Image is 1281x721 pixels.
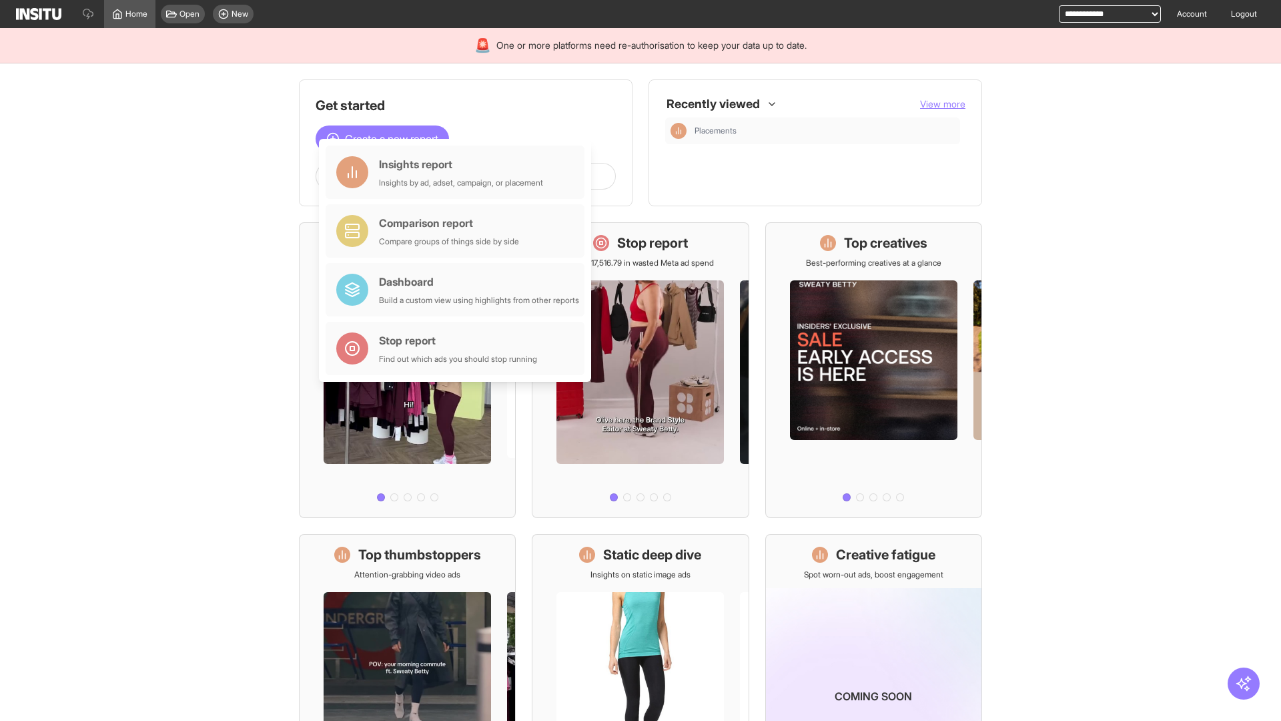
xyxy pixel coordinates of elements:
span: Home [125,9,147,19]
span: New [232,9,248,19]
div: Find out which ads you should stop running [379,354,537,365]
div: Build a custom view using highlights from other reports [379,295,579,306]
a: Top creativesBest-performing creatives at a glance [765,222,982,518]
div: Dashboard [379,274,579,290]
h1: Top creatives [844,234,927,252]
p: Save £17,516.79 in wasted Meta ad spend [567,258,714,268]
h1: Static deep dive [603,545,701,564]
img: Logo [16,8,61,20]
h1: Get started [316,96,616,115]
div: Insights by ad, adset, campaign, or placement [379,178,543,188]
a: Stop reportSave £17,516.79 in wasted Meta ad spend [532,222,749,518]
span: One or more platforms need re-authorisation to keep your data up to date. [496,39,807,52]
div: Stop report [379,332,537,348]
p: Best-performing creatives at a glance [806,258,941,268]
span: Open [179,9,199,19]
div: Insights report [379,156,543,172]
div: Comparison report [379,215,519,231]
h1: Top thumbstoppers [358,545,481,564]
span: Create a new report [345,131,438,147]
div: Insights [671,123,687,139]
h1: Stop report [617,234,688,252]
div: 🚨 [474,36,491,55]
p: Attention-grabbing video ads [354,569,460,580]
p: Insights on static image ads [590,569,691,580]
span: View more [920,98,965,109]
button: View more [920,97,965,111]
a: What's live nowSee all active ads instantly [299,222,516,518]
span: Placements [695,126,737,136]
div: Compare groups of things side by side [379,236,519,247]
span: Placements [695,126,955,136]
button: Create a new report [316,126,449,152]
